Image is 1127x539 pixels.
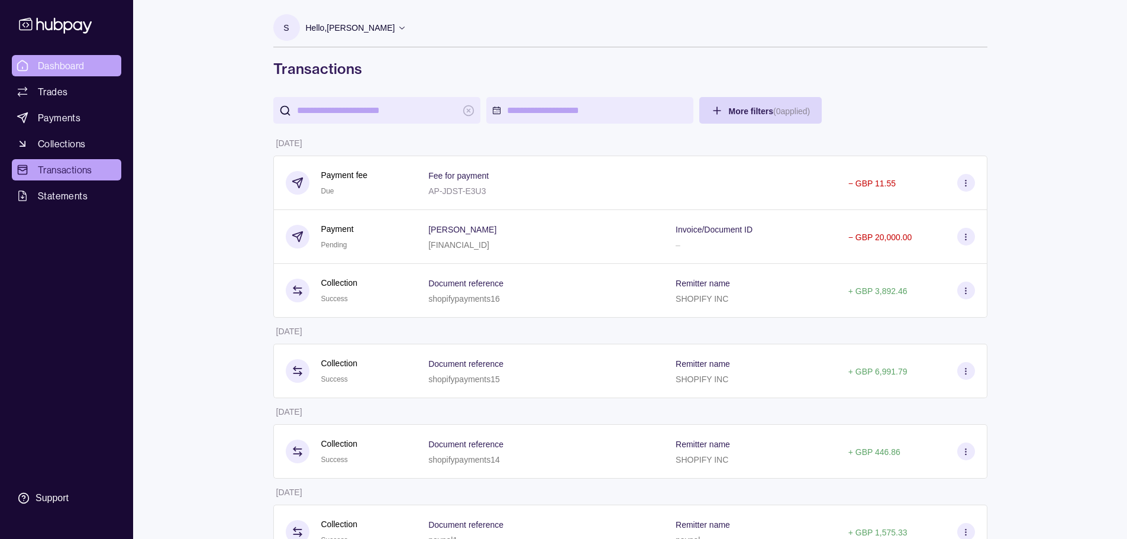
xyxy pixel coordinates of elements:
[848,528,908,537] p: + GBP 1,575.33
[321,375,348,383] span: Success
[321,241,347,249] span: Pending
[676,520,730,530] p: Remitter name
[321,295,348,303] span: Success
[35,492,69,505] div: Support
[428,171,489,180] p: Fee for payment
[276,407,302,417] p: [DATE]
[676,440,730,449] p: Remitter name
[38,85,67,99] span: Trades
[676,375,728,384] p: SHOPIFY INC
[38,137,85,151] span: Collections
[321,187,334,195] span: Due
[676,240,680,250] p: –
[729,106,810,116] span: More filters
[676,294,728,304] p: SHOPIFY INC
[676,225,753,234] p: Invoice/Document ID
[12,81,121,102] a: Trades
[276,327,302,336] p: [DATE]
[38,189,88,203] span: Statements
[321,437,357,450] p: Collection
[12,133,121,154] a: Collections
[428,455,500,464] p: shopifypayments14
[428,240,489,250] p: [FINANCIAL_ID]
[321,222,354,235] p: Payment
[773,106,810,116] p: ( 0 applied)
[38,163,92,177] span: Transactions
[12,107,121,128] a: Payments
[297,97,457,124] input: search
[676,279,730,288] p: Remitter name
[848,179,896,188] p: − GBP 11.55
[676,455,728,464] p: SHOPIFY INC
[12,55,121,76] a: Dashboard
[428,359,503,369] p: Document reference
[428,440,503,449] p: Document reference
[321,357,357,370] p: Collection
[273,59,987,78] h1: Transactions
[676,359,730,369] p: Remitter name
[12,486,121,511] a: Support
[848,447,900,457] p: + GBP 446.86
[428,375,500,384] p: shopifypayments15
[321,169,368,182] p: Payment fee
[321,276,357,289] p: Collection
[12,185,121,206] a: Statements
[38,59,85,73] span: Dashboard
[428,294,500,304] p: shopifypayments16
[276,488,302,497] p: [DATE]
[428,225,496,234] p: [PERSON_NAME]
[848,367,908,376] p: + GBP 6,991.79
[428,186,486,196] p: AP-JDST-E3U3
[321,518,357,531] p: Collection
[283,21,289,34] p: S
[321,456,348,464] span: Success
[428,279,503,288] p: Document reference
[276,138,302,148] p: [DATE]
[848,233,912,242] p: − GBP 20,000.00
[306,21,395,34] p: Hello, [PERSON_NAME]
[699,97,822,124] button: More filters(0applied)
[12,159,121,180] a: Transactions
[38,111,80,125] span: Payments
[848,286,908,296] p: + GBP 3,892.46
[428,520,503,530] p: Document reference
